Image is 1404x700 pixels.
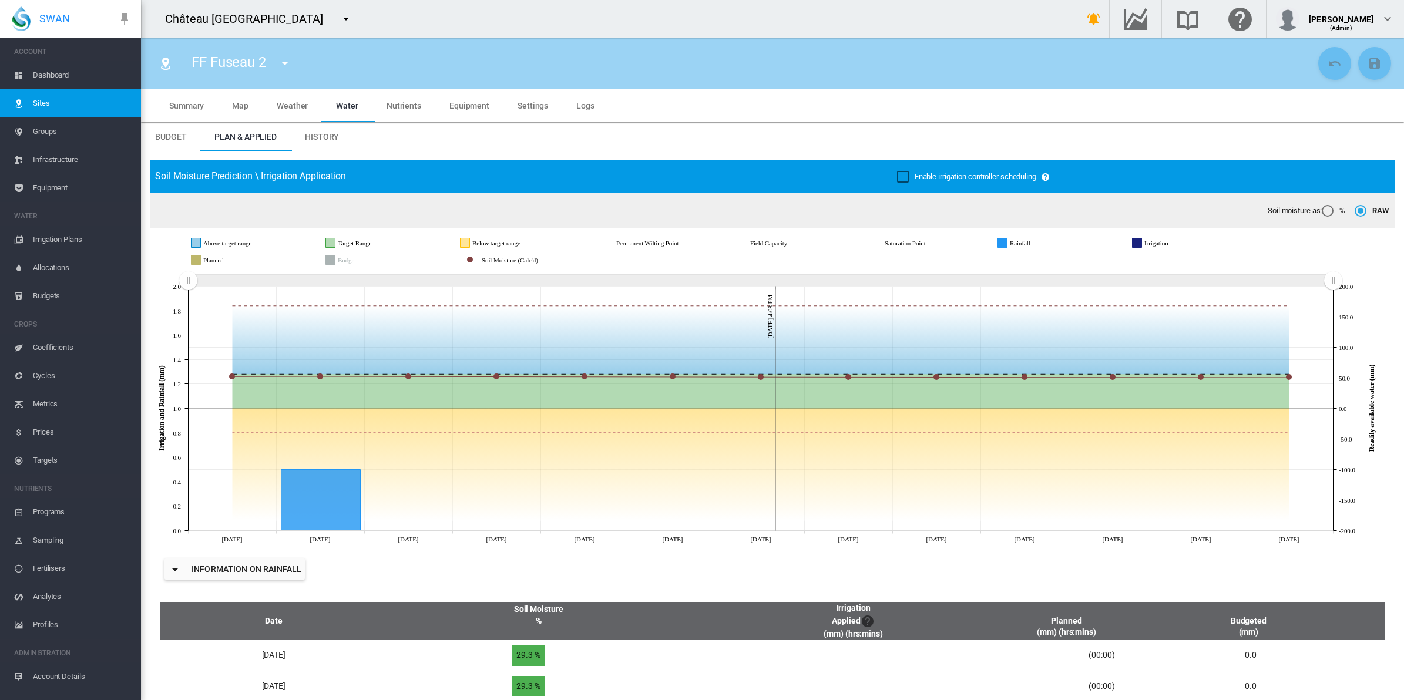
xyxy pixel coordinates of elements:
circle: Soil Moisture (Calc'd) Thu 09 Oct, 2025 52.4 [318,374,323,379]
th: Soil Moisture % [378,602,699,640]
circle: Soil Moisture (Calc'd) Wed 08 Oct, 2025 52.1 [230,374,234,379]
th: Date [160,602,378,640]
tspan: 1.0 [173,405,182,412]
span: Enable irrigation controller scheduling [915,172,1036,181]
circle: Soil Moisture (Calc'd) Fri 10 Oct, 2025 52.1 [406,374,411,379]
tspan: [DATE] [575,535,595,542]
tspan: -150.0 [1339,497,1355,504]
g: Permanent Wilting Point [595,238,726,249]
md-icon: icon-bell-ring [1087,12,1101,26]
tspan: 150.0 [1339,314,1353,321]
tspan: [DATE] [1103,535,1123,542]
th: Irrigation Applied (mm) (hrs:mins) [699,602,1008,640]
button: Save Changes [1358,47,1391,80]
g: Zoom chart using cursor arrows [1323,270,1343,291]
tspan: [DATE] [1191,535,1211,542]
span: (Admin) [1330,25,1353,31]
span: Budget [155,132,186,142]
tspan: -100.0 [1339,466,1355,473]
span: ADMINISTRATION [14,644,132,662]
md-icon: Runtimes shown here are estimates based on total irrigation applied and block application rates. [861,614,875,628]
button: icon-menu-down [273,52,297,75]
md-checkbox: Enable irrigation controller scheduling [897,171,1036,183]
circle: Soil Moisture (Calc'd) Mon 20 Oct, 2025 50.5 [1287,375,1291,379]
span: Summary [169,101,204,110]
tspan: [DATE] [486,535,507,542]
tspan: 0.6 [173,454,182,461]
button: icon-menu-down [334,7,358,31]
div: (00:00) [1089,681,1114,692]
span: Map [232,101,248,110]
button: icon-menu-downInformation on Rainfall [164,558,305,580]
tspan: 1.2 [173,381,181,388]
tspan: 2.0 [173,283,182,290]
span: Dashboard [33,61,132,89]
span: Equipment [449,101,489,110]
md-icon: Search the knowledge base [1174,12,1202,26]
span: Targets [33,446,132,474]
span: Fertilisers [33,554,132,583]
tspan: 0.0 [173,527,182,534]
tspan: 1.8 [173,308,182,315]
span: ACCOUNT [14,42,132,61]
span: Coefficients [33,334,132,362]
tspan: 0.2 [173,503,181,510]
span: WATER [14,207,132,226]
span: Settings [518,101,548,110]
tspan: [DATE] [926,535,947,542]
span: Irrigation Plans [33,226,132,254]
g: Soil Moisture (Calc'd) [461,255,582,266]
g: Budget [326,255,394,266]
span: Nutrients [387,101,421,110]
circle: Soil Moisture (Calc'd) Tue 14 Oct, 2025 51.3 [758,375,763,379]
span: Soil moisture as: [1268,206,1322,216]
button: Click to go to list of Sites [154,52,177,75]
td: [DATE] [160,640,378,671]
circle: Soil Moisture (Calc'd) Sun 12 Oct, 2025 51.7 [582,374,587,379]
g: Above target range [192,238,299,249]
button: icon-bell-ring [1082,7,1106,31]
tspan: 0.8 [173,430,182,437]
tspan: [DATE] [310,535,331,542]
div: [PERSON_NAME] [1309,9,1373,21]
tspan: 100.0 [1339,344,1353,351]
span: Budgets [33,282,132,310]
span: Allocations [33,254,132,282]
rect: Zoom chart using cursor arrows [188,274,1333,286]
circle: Soil Moisture (Calc'd) Sat 11 Oct, 2025 51.9 [494,374,499,379]
md-icon: icon-menu-down [168,563,182,577]
tspan: [DATE] [1279,535,1299,542]
g: Rainfall [998,238,1066,249]
md-icon: icon-undo [1328,56,1342,70]
span: Profiles [33,611,132,639]
span: History [305,132,339,142]
span: CROPS [14,315,132,334]
span: Water [336,101,358,110]
tspan: [DATE] [838,535,859,542]
md-icon: Go to the Data Hub [1121,12,1150,26]
tspan: [DATE] [1015,535,1035,542]
circle: Soil Moisture (Calc'd) Sat 18 Oct, 2025 50.7 [1110,375,1115,379]
span: Sampling [33,526,132,554]
tspan: 1.6 [173,332,182,339]
g: Saturation Point [864,238,969,249]
tspan: -200.0 [1339,527,1355,534]
span: Metrics [33,390,132,418]
tspan: [DATE] [751,535,771,542]
span: FF Fuseau 2 [192,54,266,70]
g: Below target range [461,238,566,249]
md-icon: icon-map-marker-radius [159,56,173,70]
g: Field Capacity [729,238,828,249]
g: Irrigation [1133,238,1207,249]
tspan: -50.0 [1339,436,1352,443]
tspan: [DATE] [398,535,419,542]
td: 0.0 [1126,640,1385,671]
circle: Soil Moisture (Calc'd) Fri 17 Oct, 2025 50.8 [1022,375,1027,379]
span: Account Details [33,662,132,691]
tspan: 1.4 [173,356,182,364]
circle: Soil Moisture (Calc'd) Thu 16 Oct, 2025 51 [934,375,939,379]
img: SWAN-Landscape-Logo-Colour-drop.png [12,6,31,31]
span: Infrastructure [33,146,132,174]
tspan: [DATE] 4:08 PM [767,294,774,338]
span: NUTRIENTS [14,479,132,498]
